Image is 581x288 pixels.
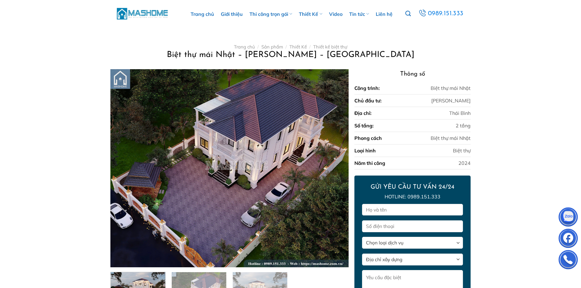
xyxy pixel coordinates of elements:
[362,193,463,201] p: Hotline: 0989.151.333
[458,159,471,167] div: 2024
[449,109,471,117] div: Thái Bình
[456,122,471,129] div: 2 tầng
[354,84,380,92] div: Công trình:
[453,147,471,154] div: Biệt thự
[110,69,348,267] img: Biệt thự mái Nhật - Anh Mạnh - Thái Bình 1
[354,109,371,117] div: Địa chỉ:
[313,44,347,50] a: Thiết kế biệt thự
[354,134,382,142] div: Phong cách
[285,44,287,50] span: /
[362,183,463,191] h2: GỬI YÊU CẦU TƯ VẤN 24/24
[354,159,385,167] div: Năm thi công
[559,251,577,270] img: Phone
[431,134,471,142] div: Biệt thự mái Nhật
[309,44,310,50] span: /
[289,44,307,50] a: Thiết Kế
[117,7,169,20] img: MasHome – Tổng Thầu Thiết Kế Và Xây Nhà Trọn Gói
[559,209,577,227] img: Zalo
[354,69,470,79] h3: Thông số
[234,44,255,50] a: Trang chủ
[431,84,471,92] div: Biệt thự mái Nhật
[431,97,471,104] div: [PERSON_NAME]
[354,147,376,154] div: Loại hình
[362,220,463,232] input: Số điện thoại
[405,7,411,20] a: Tìm kiếm
[118,50,463,60] h1: Biệt thự mái Nhật – [PERSON_NAME] – [GEOGRAPHIC_DATA]
[427,8,465,19] span: 0989.151.333
[354,97,382,104] div: Chủ đầu tư:
[257,44,259,50] span: /
[559,230,577,248] img: Facebook
[261,44,283,50] a: Sản phẩm
[354,122,374,129] div: Số tầng:
[416,8,466,20] a: 0989.151.333
[362,204,463,216] input: Họ và tên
